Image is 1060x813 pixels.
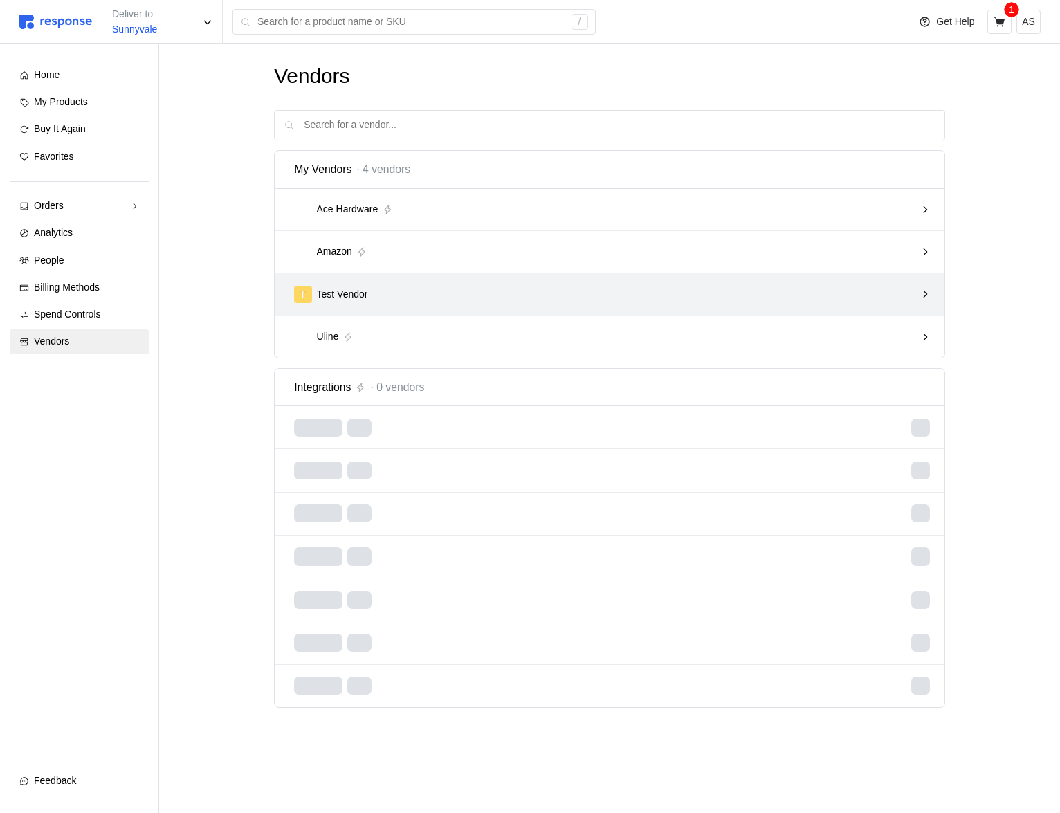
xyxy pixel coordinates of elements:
[34,309,101,320] span: Spend Controls
[10,63,149,88] a: Home
[10,248,149,273] a: People
[10,769,149,794] button: Feedback
[294,161,351,178] span: My Vendors
[294,378,351,396] span: Integrations
[317,244,352,259] p: Amazon
[34,199,125,214] div: Orders
[10,117,149,142] a: Buy It Again
[19,15,92,29] img: svg%3e
[257,10,564,35] input: Search for a product name or SKU
[936,15,974,30] p: Get Help
[317,329,339,345] p: Uline
[34,123,86,134] span: Buy It Again
[10,329,149,354] a: Vendors
[304,111,935,140] input: Search for a vendor...
[370,378,424,396] span: · 0 vendors
[274,63,945,90] h1: Vendors
[356,161,410,178] span: · 4 vendors
[34,282,100,293] span: Billing Methods
[112,22,157,37] p: Sunnyvale
[10,302,149,327] a: Spend Controls
[10,194,149,219] a: Orders
[34,255,64,266] span: People
[34,96,88,107] span: My Products
[317,287,368,302] p: Test Vendor
[1009,2,1014,17] p: 1
[10,90,149,115] a: My Products
[112,7,157,22] p: Deliver to
[10,221,149,246] a: Analytics
[1016,10,1041,34] button: AS
[1022,15,1035,30] p: AS
[34,69,60,80] span: Home
[317,202,378,217] p: Ace Hardware
[34,151,74,162] span: Favorites
[572,14,588,30] div: /
[34,336,69,347] span: Vendors
[10,275,149,300] a: Billing Methods
[34,227,73,238] span: Analytics
[10,145,149,170] a: Favorites
[300,287,307,302] p: T
[34,775,76,786] span: Feedback
[911,9,983,35] button: Get Help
